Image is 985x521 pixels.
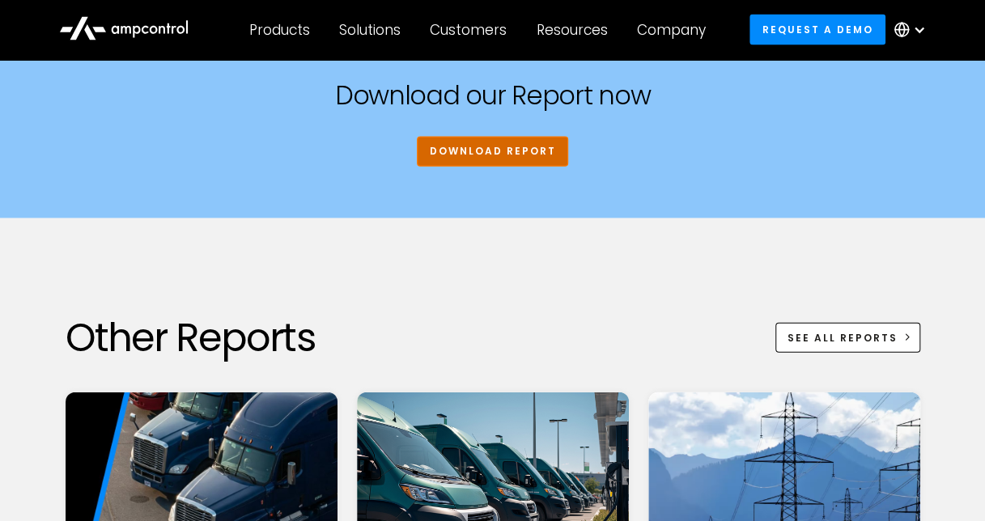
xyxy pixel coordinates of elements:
[339,21,401,39] div: Solutions
[335,81,651,111] h2: Download our Report now
[57,95,274,109] a: See how customers use Ampcontrol >
[637,21,706,39] div: Company
[536,21,607,39] div: Resources
[417,137,568,167] a: DOWNLOAD REPORT
[430,21,507,39] div: Customers
[249,21,310,39] div: Products
[775,323,920,353] a: See All Reports
[66,316,316,360] h2: Other Reports
[17,35,314,49] span: Please check your email to download the report.
[749,15,885,44] a: Request a demo
[788,331,898,345] div: See All Reports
